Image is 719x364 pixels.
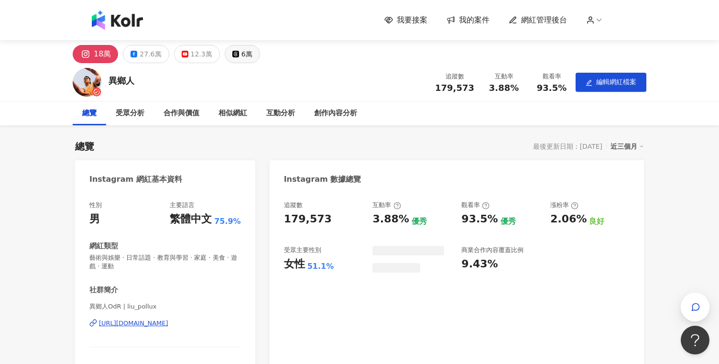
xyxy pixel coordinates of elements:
div: 受眾分析 [116,108,144,119]
a: 我要接案 [384,15,427,25]
div: 互動分析 [266,108,295,119]
a: 網紅管理後台 [509,15,567,25]
div: 女性 [284,257,305,272]
span: 網紅管理後台 [521,15,567,25]
div: 27.6萬 [140,47,161,61]
div: 2.06% [550,212,587,227]
span: edit [586,79,592,86]
div: 優秀 [412,216,427,227]
div: [URL][DOMAIN_NAME] [99,319,168,328]
span: 3.88% [489,83,519,93]
iframe: Help Scout Beacon - Open [681,326,709,354]
div: 網紅類型 [89,241,118,251]
div: 追蹤數 [284,201,303,210]
div: 6萬 [241,47,252,61]
div: 9.43% [461,257,498,272]
div: 觀看率 [534,72,570,81]
div: 相似網紅 [218,108,247,119]
div: 51.1% [307,261,334,272]
div: 受眾主要性別 [284,246,321,254]
div: 追蹤數 [435,72,474,81]
span: 異鄉人OdR | liu_pollux [89,302,241,311]
div: 良好 [589,216,604,227]
div: 繁體中文 [170,212,212,227]
span: 我要接案 [397,15,427,25]
img: KOL Avatar [73,68,101,97]
div: 互動率 [486,72,522,81]
div: 男 [89,212,100,227]
div: 近三個月 [610,140,644,153]
span: 75.9% [214,216,241,227]
button: 27.6萬 [123,45,169,63]
button: edit編輯網紅檔案 [576,73,646,92]
button: 6萬 [225,45,260,63]
span: 我的案件 [459,15,490,25]
div: 總覽 [75,140,94,153]
img: logo [92,11,143,30]
div: 觀看率 [461,201,490,210]
span: 藝術與娛樂 · 日常話題 · 教育與學習 · 家庭 · 美食 · 遊戲 · 運動 [89,254,241,271]
div: 總覽 [82,108,97,119]
div: 179,573 [284,212,332,227]
div: 合作與價值 [163,108,199,119]
div: 最後更新日期：[DATE] [533,143,602,150]
div: 優秀 [501,216,516,227]
div: 12.3萬 [191,47,212,61]
div: 互動率 [372,201,401,210]
span: 編輯網紅檔案 [596,78,636,86]
button: 18萬 [73,45,118,63]
div: 93.5% [461,212,498,227]
a: [URL][DOMAIN_NAME] [89,319,241,328]
span: 179,573 [435,83,474,93]
div: 創作內容分析 [314,108,357,119]
a: 我的案件 [447,15,490,25]
div: 18萬 [94,47,111,61]
div: 異鄉人 [109,75,134,87]
div: 3.88% [372,212,409,227]
div: Instagram 網紅基本資料 [89,174,182,185]
div: 商業合作內容覆蓋比例 [461,246,523,254]
div: 社群簡介 [89,285,118,295]
div: 主要語言 [170,201,195,210]
div: 漲粉率 [550,201,578,210]
div: Instagram 數據總覽 [284,174,361,185]
button: 12.3萬 [174,45,220,63]
div: 性別 [89,201,102,210]
span: 93.5% [537,83,566,93]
